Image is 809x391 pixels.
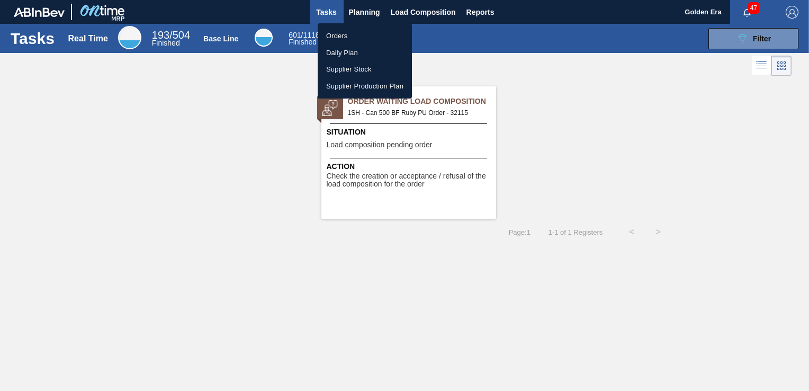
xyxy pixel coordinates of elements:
a: Orders [318,28,412,45]
a: Daily Plan [318,45,412,61]
a: Supplier Production Plan [318,78,412,95]
a: Supplier Stock [318,61,412,78]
